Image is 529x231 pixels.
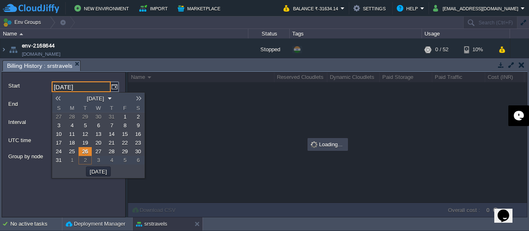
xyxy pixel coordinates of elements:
span: env-2168644 [22,42,55,50]
span: Billing History : srstravels [7,61,72,71]
button: Settings [353,3,388,13]
a: 3 [92,156,105,164]
td: The date in this field must be equal to or before 02-09-2025 [131,156,145,164]
a: 27 [92,147,105,156]
span: S [52,104,65,112]
span: 22 [122,140,128,146]
span: 6 [97,122,100,129]
span: 19 [82,140,88,146]
span: 12 [82,131,88,137]
span: 7 [110,122,113,129]
span: 30 [135,148,141,155]
span: 4 [110,157,113,163]
a: 7 [105,121,118,130]
a: 18 [65,138,79,147]
a: 2 [131,112,145,121]
span: 20 [95,140,101,146]
button: srstravels [136,220,167,228]
span: 6 [137,157,140,163]
span: W [92,104,105,112]
a: 22 [118,138,131,147]
span: 28 [69,114,75,120]
td: The date in this field must be equal to or before 02-09-2025 [118,156,131,164]
div: Name [1,29,248,38]
span: 25 [69,148,75,155]
div: 0 / 52 [435,38,448,61]
div: 10% [464,38,491,61]
a: 28 [105,147,118,156]
button: Help [397,3,420,13]
span: 28 [109,148,114,155]
span: 5 [84,122,87,129]
a: 5 [118,156,131,164]
button: Balance ₹-31634.14 [284,3,341,13]
label: UTC time [8,136,99,145]
span: 29 [122,148,128,155]
a: 19 [79,138,92,147]
button: New Environment [74,3,131,13]
a: 31 [105,112,118,121]
button: [DATE] [87,168,110,175]
a: 24 [52,147,65,156]
span: T [105,104,118,112]
a: 9 [131,121,145,130]
span: 27 [56,114,62,120]
span: 27 [95,148,101,155]
a: 16 [131,130,145,138]
span: 5 [124,157,126,163]
span: 24 [56,148,62,155]
img: AMDAwAAAACH5BAEAAAAALAAAAAABAAEAAAICRAEAOw== [19,33,23,35]
td: Today [79,156,92,164]
span: 4 [71,122,74,129]
label: Interval [8,118,51,126]
button: [DATE] [84,95,107,102]
span: 31 [56,157,62,163]
a: 14 [105,130,118,138]
span: 14 [109,131,114,137]
span: 1 [71,157,74,163]
label: Group by node [8,152,99,161]
a: 4 [105,156,118,164]
span: 30 [95,114,101,120]
div: Tags [290,29,422,38]
span: 23 [135,140,141,146]
button: Marketplace [178,3,223,13]
a: 11 [65,130,79,138]
a: 13 [92,130,105,138]
span: 21 [109,140,114,146]
a: 3 [52,121,65,130]
label: Start [8,81,51,90]
a: 30 [131,147,145,156]
span: 13 [95,131,101,137]
img: AMDAwAAAACH5BAEAAAAALAAAAAABAAEAAAICRAEAOw== [7,38,19,61]
td: The date in this field must be equal to or before 02-09-2025 [92,156,105,164]
span: 1 [124,114,126,120]
span: 16 [135,131,141,137]
div: No active tasks [10,217,62,231]
a: 29 [118,147,131,156]
span: 15 [122,131,128,137]
a: 6 [131,156,145,164]
a: 26 [79,147,92,156]
span: 3 [57,122,60,129]
a: 28 [65,112,79,121]
a: 1 [118,112,131,121]
img: AMDAwAAAACH5BAEAAAAALAAAAAABAAEAAAICRAEAOw== [0,38,7,61]
span: 17 [56,140,62,146]
td: The date in this field must be equal to or before 02-09-2025 [105,156,118,164]
span: 29 [82,114,88,120]
a: 21 [105,138,118,147]
a: 31 [52,156,65,164]
a: 12 [79,130,92,138]
a: 10 [52,130,65,138]
span: F [118,104,131,112]
span: 26 [82,148,88,155]
img: CloudJiffy [3,3,59,14]
a: 2 [79,156,92,164]
span: 3 [97,157,100,163]
a: 6 [92,121,105,130]
span: 9 [137,122,140,129]
a: 27 [52,112,65,121]
span: 18 [69,140,75,146]
a: [DOMAIN_NAME] [22,50,60,58]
